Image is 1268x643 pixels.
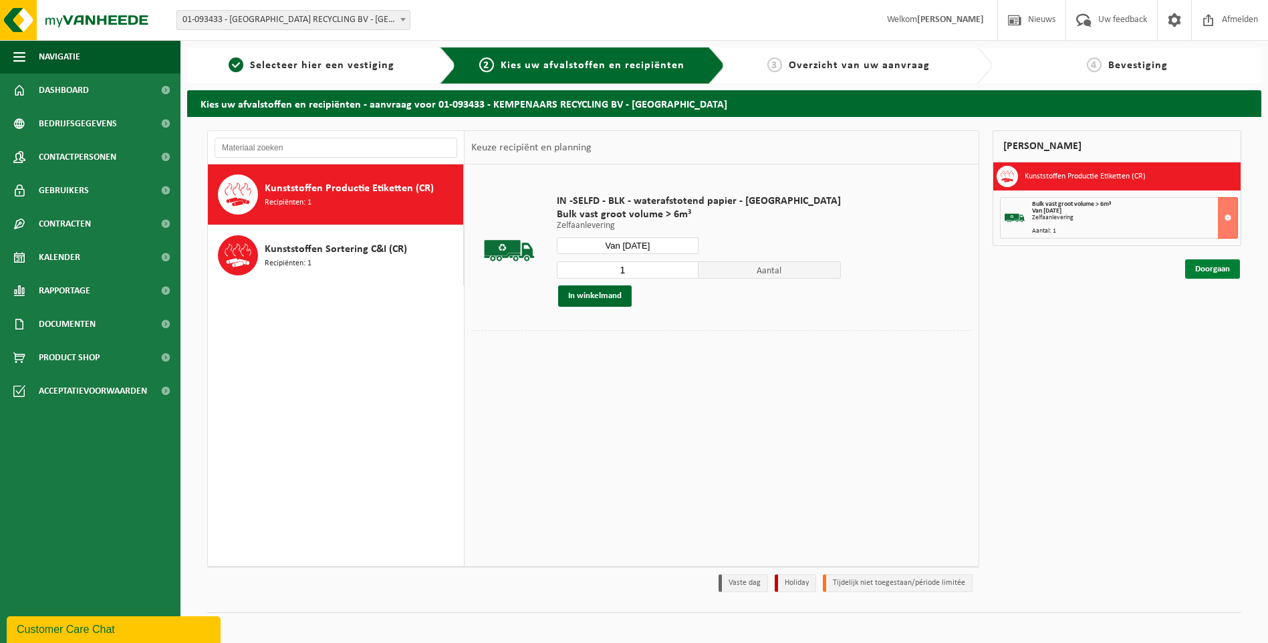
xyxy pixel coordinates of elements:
span: Documenten [39,307,96,341]
span: Product Shop [39,341,100,374]
span: 1 [229,57,243,72]
span: Dashboard [39,74,89,107]
input: Materiaal zoeken [215,138,457,158]
span: Rapportage [39,274,90,307]
input: Selecteer datum [557,237,699,254]
span: Gebruikers [39,174,89,207]
div: [PERSON_NAME] [993,130,1241,162]
p: Zelfaanlevering [557,221,841,231]
span: Bedrijfsgegevens [39,107,117,140]
li: Holiday [775,574,816,592]
a: Doorgaan [1185,259,1240,279]
span: Kies uw afvalstoffen en recipiënten [501,60,684,71]
strong: Van [DATE] [1032,207,1061,215]
div: Zelfaanlevering [1032,215,1237,221]
li: Vaste dag [719,574,768,592]
span: 01-093433 - KEMPENAARS RECYCLING BV - ROOSENDAAL [177,11,410,29]
span: Bevestiging [1108,60,1168,71]
span: 3 [767,57,782,72]
span: Acceptatievoorwaarden [39,374,147,408]
button: In winkelmand [558,285,632,307]
span: Overzicht van uw aanvraag [789,60,930,71]
div: Aantal: 1 [1032,228,1237,235]
span: Selecteer hier een vestiging [250,60,394,71]
span: Contactpersonen [39,140,116,174]
span: IN -SELFD - BLK - waterafstotend papier - [GEOGRAPHIC_DATA] [557,195,841,208]
span: 2 [479,57,494,72]
span: Contracten [39,207,91,241]
span: Aantal [699,261,841,279]
span: Recipiënten: 1 [265,257,311,270]
button: Kunststoffen Sortering C&I (CR) Recipiënten: 1 [208,225,464,285]
button: Kunststoffen Productie Etiketten (CR) Recipiënten: 1 [208,164,464,225]
span: Kunststoffen Productie Etiketten (CR) [265,180,434,197]
strong: [PERSON_NAME] [917,15,984,25]
iframe: chat widget [7,614,223,643]
span: Kunststoffen Sortering C&I (CR) [265,241,407,257]
span: Kalender [39,241,80,274]
span: Navigatie [39,40,80,74]
span: Bulk vast groot volume > 6m³ [1032,201,1111,208]
li: Tijdelijk niet toegestaan/période limitée [823,574,973,592]
span: 01-093433 - KEMPENAARS RECYCLING BV - ROOSENDAAL [176,10,410,30]
h3: Kunststoffen Productie Etiketten (CR) [1025,166,1146,187]
div: Keuze recipiënt en planning [465,131,598,164]
span: Recipiënten: 1 [265,197,311,209]
h2: Kies uw afvalstoffen en recipiënten - aanvraag voor 01-093433 - KEMPENAARS RECYCLING BV - [GEOGRA... [187,90,1261,116]
a: 1Selecteer hier een vestiging [194,57,429,74]
span: 4 [1087,57,1102,72]
span: Bulk vast groot volume > 6m³ [557,208,841,221]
